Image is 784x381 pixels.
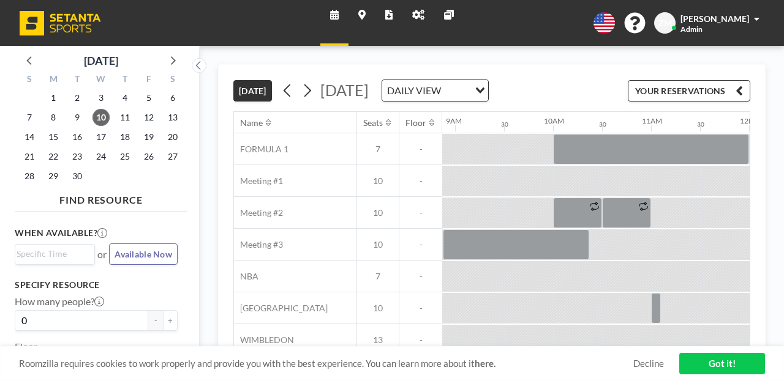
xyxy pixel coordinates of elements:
span: Available Now [115,249,172,259]
div: Search for option [382,80,488,101]
span: Tuesday, September 30, 2025 [69,168,86,185]
div: Floor [405,117,426,128]
span: - [399,271,442,282]
button: + [163,310,178,331]
span: NBA [234,271,258,282]
span: Wednesday, September 17, 2025 [92,128,110,146]
span: or [97,248,107,261]
div: Seats [363,117,383,128]
span: Sunday, September 21, 2025 [21,148,38,165]
span: - [399,176,442,187]
span: Friday, September 26, 2025 [140,148,157,165]
span: Roomzilla requires cookies to work properly and provide you with the best experience. You can lea... [19,358,633,369]
span: Wednesday, September 24, 2025 [92,148,110,165]
span: Wednesday, September 3, 2025 [92,89,110,106]
span: Friday, September 5, 2025 [140,89,157,106]
label: How many people? [15,295,104,308]
span: [PERSON_NAME] [680,13,749,24]
span: 10 [357,207,399,218]
span: Wednesday, September 10, 2025 [92,109,110,126]
div: 11AM [642,116,662,125]
span: Saturday, September 6, 2025 [164,89,181,106]
div: Name [240,117,263,128]
span: - [399,239,442,250]
span: 10 [357,303,399,314]
span: Saturday, September 13, 2025 [164,109,181,126]
span: DAILY VIEW [385,83,443,98]
span: Thursday, September 11, 2025 [116,109,134,126]
div: 10AM [544,116,564,125]
div: M [42,72,66,88]
span: Monday, September 29, 2025 [45,168,62,185]
span: Friday, September 12, 2025 [140,109,157,126]
input: Search for option [445,83,468,98]
img: organization-logo [20,11,101,35]
button: [DATE] [233,80,272,102]
a: here. [475,358,496,369]
button: - [148,310,163,331]
span: WIMBLEDON [234,335,294,346]
span: 7 [357,144,399,155]
a: Decline [633,358,664,369]
div: W [89,72,113,88]
span: Thursday, September 4, 2025 [116,89,134,106]
div: S [18,72,42,88]
span: FORMULA 1 [234,144,288,155]
h4: FIND RESOURCE [15,189,187,206]
span: Tuesday, September 16, 2025 [69,128,86,146]
span: Saturday, September 20, 2025 [164,128,181,146]
button: YOUR RESERVATIONS [628,80,750,102]
span: - [399,303,442,314]
span: Monday, September 15, 2025 [45,128,62,146]
span: ZM [658,18,672,29]
div: 30 [599,120,606,128]
span: [DATE] [320,81,369,99]
span: 13 [357,335,399,346]
span: Monday, September 1, 2025 [45,89,62,106]
span: - [399,207,442,218]
div: S [160,72,184,88]
span: Monday, September 8, 2025 [45,109,62,126]
span: Admin [680,24,703,34]
div: 12PM [740,116,759,125]
input: Search for option [17,247,88,261]
span: Tuesday, September 23, 2025 [69,148,86,165]
span: Friday, September 19, 2025 [140,128,157,146]
div: F [137,72,160,88]
span: Saturday, September 27, 2025 [164,148,181,165]
span: Meeting #1 [234,176,283,187]
label: Floor [15,341,37,353]
span: Meeting #3 [234,239,283,250]
span: Thursday, September 25, 2025 [116,148,134,165]
span: Sunday, September 7, 2025 [21,109,38,126]
span: Sunday, September 14, 2025 [21,128,38,146]
button: Available Now [109,243,178,265]
div: [DATE] [84,52,118,69]
span: 10 [357,239,399,250]
div: 30 [697,120,704,128]
span: 7 [357,271,399,282]
div: T [113,72,137,88]
span: Sunday, September 28, 2025 [21,168,38,185]
span: [GEOGRAPHIC_DATA] [234,303,328,314]
span: 10 [357,176,399,187]
span: Thursday, September 18, 2025 [116,128,134,146]
span: - [399,335,442,346]
h3: Specify resource [15,279,178,290]
div: 30 [501,120,508,128]
div: T [66,72,89,88]
span: Monday, September 22, 2025 [45,148,62,165]
span: Tuesday, September 9, 2025 [69,109,86,126]
div: Search for option [15,245,94,263]
div: 9AM [446,116,462,125]
a: Got it! [679,353,765,374]
span: - [399,144,442,155]
span: Meeting #2 [234,207,283,218]
span: Tuesday, September 2, 2025 [69,89,86,106]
